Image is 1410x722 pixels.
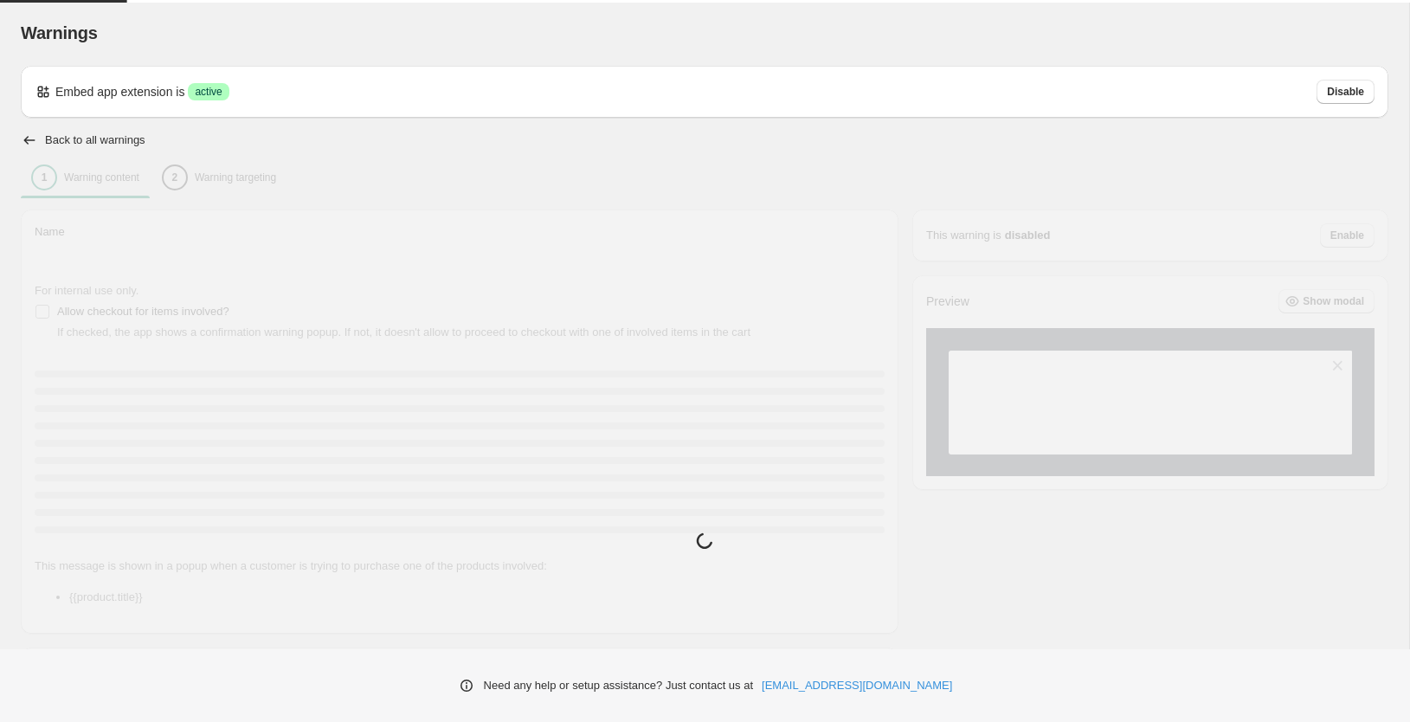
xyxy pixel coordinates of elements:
[55,83,184,100] p: Embed app extension is
[21,23,98,42] span: Warnings
[45,133,145,147] h2: Back to all warnings
[1317,80,1375,104] button: Disable
[195,85,222,99] span: active
[1327,85,1364,99] span: Disable
[762,677,952,694] a: [EMAIL_ADDRESS][DOMAIN_NAME]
